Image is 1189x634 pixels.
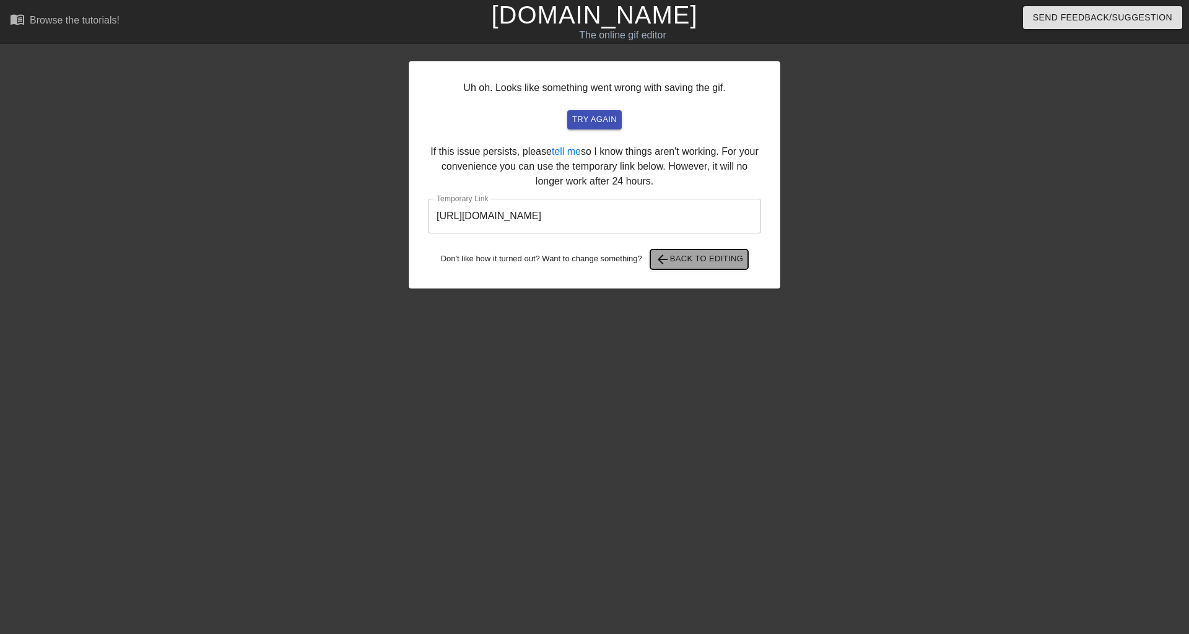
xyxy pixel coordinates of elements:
span: Back to Editing [655,252,744,267]
span: menu_book [10,12,25,27]
a: [DOMAIN_NAME] [491,1,697,28]
div: Uh oh. Looks like something went wrong with saving the gif. If this issue persists, please so I k... [409,61,780,289]
a: tell me [552,146,581,157]
span: try again [572,113,617,127]
span: arrow_back [655,252,670,267]
div: Browse the tutorials! [30,15,120,25]
button: Send Feedback/Suggestion [1023,6,1182,29]
div: The online gif editor [403,28,843,43]
button: Back to Editing [650,250,749,269]
a: Browse the tutorials! [10,12,120,31]
button: try again [567,110,622,129]
span: Send Feedback/Suggestion [1033,10,1172,25]
input: bare [428,199,761,233]
div: Don't like how it turned out? Want to change something? [428,250,761,269]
